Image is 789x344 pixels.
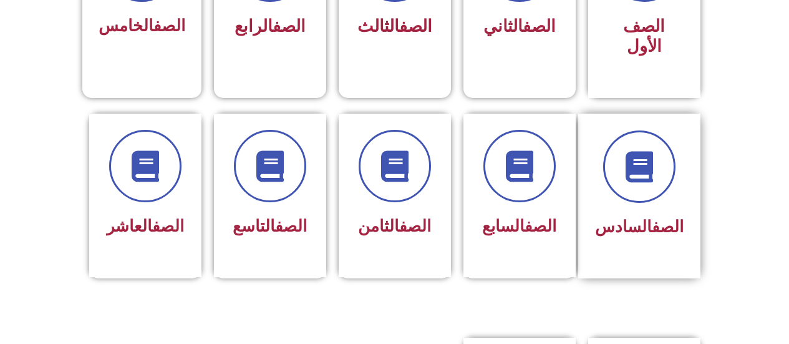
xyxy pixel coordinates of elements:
a: الصف [523,16,556,36]
span: الثالث [357,16,432,36]
a: الصف [153,16,185,35]
span: الثاني [483,16,556,36]
span: الثامن [358,217,431,235]
span: السابع [482,217,556,235]
a: الصف [275,217,307,235]
a: الصف [652,217,684,236]
span: العاشر [107,217,184,235]
span: الخامس [99,16,185,35]
a: الصف [525,217,556,235]
a: الصف [399,16,432,36]
span: الرابع [235,16,306,36]
a: الصف [399,217,431,235]
span: الصف الأول [623,16,665,56]
span: التاسع [233,217,307,235]
span: السادس [595,217,684,236]
a: الصف [152,217,184,235]
a: الصف [273,16,306,36]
